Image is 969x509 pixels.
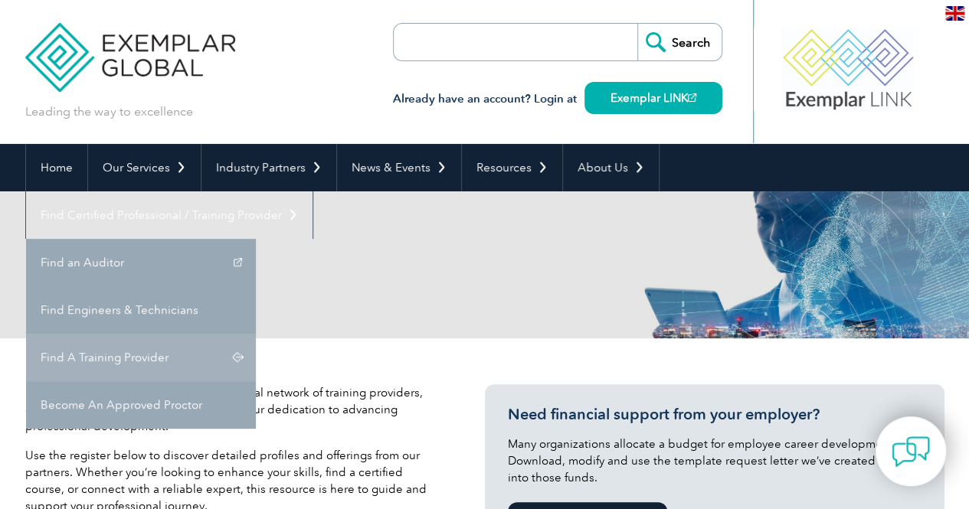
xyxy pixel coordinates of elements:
a: Find an Auditor [26,239,256,286]
p: Leading the way to excellence [25,103,193,120]
h3: Already have an account? Login at [393,90,722,109]
p: Many organizations allocate a budget for employee career development. Download, modify and use th... [508,436,922,486]
a: Home [26,144,87,191]
input: Search [637,24,722,60]
a: About Us [563,144,659,191]
a: Industry Partners [201,144,336,191]
img: open_square.png [688,93,696,102]
h2: Client Register [25,253,669,277]
a: Find A Training Provider [26,334,256,381]
a: Become An Approved Proctor [26,381,256,429]
a: Resources [462,144,562,191]
a: Our Services [88,144,201,191]
h3: Need financial support from your employer? [508,405,922,424]
img: contact-chat.png [892,432,930,471]
a: News & Events [337,144,461,191]
a: Exemplar LINK [584,82,722,114]
p: Exemplar Global proudly works with a global network of training providers, consultants, and organ... [25,384,439,435]
a: Find Certified Professional / Training Provider [26,191,313,239]
a: Find Engineers & Technicians [26,286,256,334]
img: en [945,6,964,21]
